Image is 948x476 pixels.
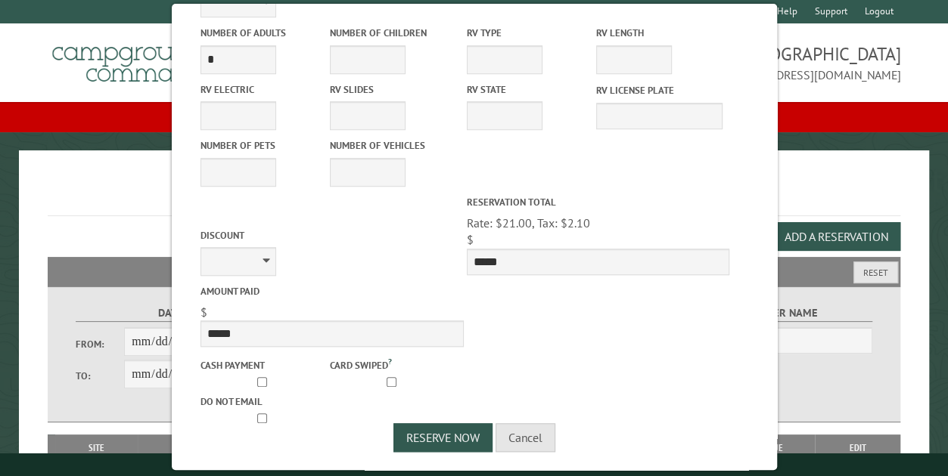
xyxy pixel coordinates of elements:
[329,355,455,372] label: Card swiped
[200,284,463,298] label: Amount paid
[48,257,901,286] h2: Filters
[55,434,138,462] th: Site
[200,138,326,153] label: Number of Pets
[76,337,125,351] label: From:
[466,26,592,40] label: RV Type
[48,29,237,88] img: Campground Commander
[200,394,326,409] label: Do not email
[200,304,207,320] span: $
[387,356,391,366] a: ?
[76,369,125,383] label: To:
[200,228,463,243] label: Discount
[466,215,589,230] span: Rate: $21.00, Tax: $2.10
[329,138,455,153] label: Number of Vehicles
[595,26,722,40] label: RV Length
[466,232,473,247] span: $
[853,261,898,283] button: Reset
[48,175,901,216] h1: Reservations
[771,222,900,251] button: Add a Reservation
[815,434,900,462] th: Edit
[329,26,455,40] label: Number of Children
[466,195,729,209] label: Reservation Total
[595,83,722,97] label: RV License Plate
[393,423,493,452] button: Reserve Now
[138,434,247,462] th: Dates
[200,26,326,40] label: Number of Adults
[466,82,592,97] label: RV State
[200,358,326,372] label: Cash payment
[200,82,326,97] label: RV Electric
[329,82,455,97] label: RV Slides
[76,304,272,322] label: Dates
[496,423,555,452] button: Cancel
